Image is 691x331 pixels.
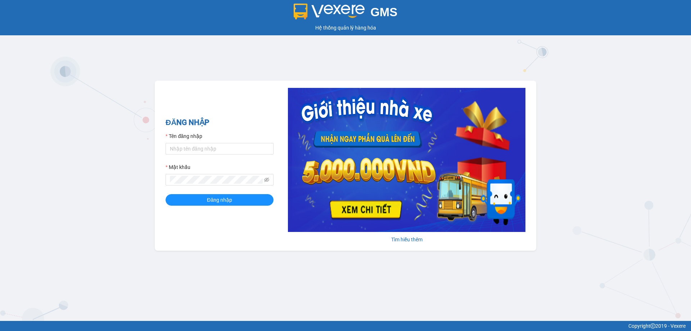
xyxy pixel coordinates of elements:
div: Hệ thống quản lý hàng hóa [2,24,689,32]
span: Đăng nhập [207,196,232,204]
span: eye-invisible [264,177,269,182]
div: Tìm hiểu thêm [288,236,525,243]
input: Mật khẩu [170,176,263,184]
a: GMS [294,11,398,17]
label: Mật khẩu [166,163,190,171]
label: Tên đăng nhập [166,132,202,140]
input: Tên đăng nhập [166,143,274,155]
img: logo 2 [294,4,365,19]
span: copyright [650,323,655,328]
div: Copyright 2019 - Vexere [5,322,686,330]
span: GMS [370,5,397,19]
img: banner-0 [288,88,525,232]
button: Đăng nhập [166,194,274,206]
h2: ĐĂNG NHẬP [166,117,274,129]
